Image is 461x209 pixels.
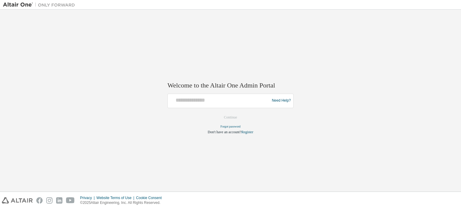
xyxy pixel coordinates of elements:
p: © 2025 Altair Engineering, Inc. All Rights Reserved. [80,200,165,205]
img: instagram.svg [46,197,53,204]
div: Privacy [80,195,96,200]
div: Website Terms of Use [96,195,136,200]
img: altair_logo.svg [2,197,33,204]
img: linkedin.svg [56,197,62,204]
span: Don't have an account? [208,130,241,134]
a: Register [241,130,253,134]
h2: Welcome to the Altair One Admin Portal [167,81,294,90]
a: Forgot password [221,125,241,128]
img: facebook.svg [36,197,43,204]
div: Cookie Consent [136,195,165,200]
img: youtube.svg [66,197,75,204]
img: Altair One [3,2,78,8]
